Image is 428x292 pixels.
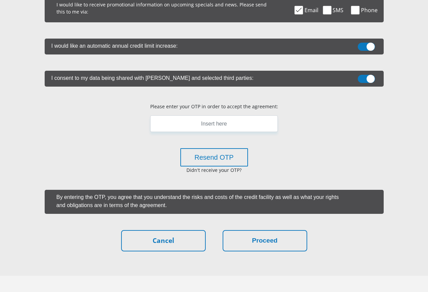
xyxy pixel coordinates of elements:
[305,6,318,14] span: Email
[333,6,343,14] span: SMS
[150,115,278,132] input: Insert here
[50,190,346,211] label: By entering the OTP, you agree that you understand the risks and costs of the credit facility as ...
[45,39,350,52] label: I would like an automatic annual credit limit increase:
[134,166,294,174] p: Didn't receive your OTP?
[45,71,350,84] label: I consent to my data being shared with [PERSON_NAME] and selected third parties:
[150,103,278,110] p: Please enter your OTP in order to accept the agreement:
[121,230,206,251] a: Cancel
[361,6,378,14] span: Phone
[223,230,307,251] button: Proceed
[180,148,248,166] button: Resend OTP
